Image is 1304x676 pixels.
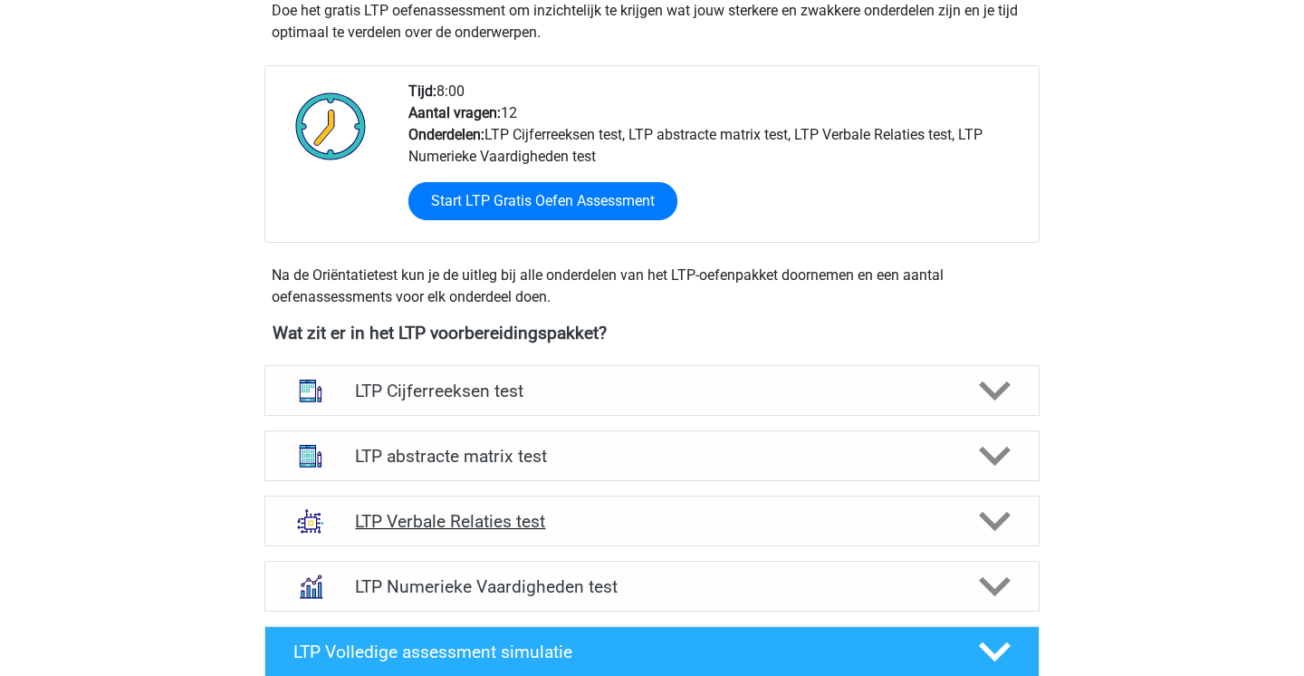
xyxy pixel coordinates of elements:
[287,497,334,545] img: analogieen
[355,381,948,401] h4: LTP Cijferreeksen test
[293,642,949,662] h4: LTP Volledige assessment simulatie
[285,81,377,171] img: Klok
[408,82,436,100] b: Tijd:
[257,561,1047,612] a: numeriek redeneren LTP Numerieke Vaardigheden test
[408,126,484,143] b: Onderdelen:
[257,496,1047,546] a: analogieen LTP Verbale Relaties test
[355,446,948,467] h4: LTP abstracte matrix test
[287,367,334,414] img: cijferreeksen
[355,576,948,597] h4: LTP Numerieke Vaardigheden test
[408,104,501,121] b: Aantal vragen:
[257,430,1047,481] a: abstracte matrices LTP abstracte matrix test
[287,563,334,610] img: numeriek redeneren
[395,81,1038,242] div: 8:00 12 LTP Cijferreeksen test, LTP abstracte matrix test, LTP Verbale Relaties test, LTP Numerie...
[287,432,334,479] img: abstracte matrices
[257,365,1047,416] a: cijferreeksen LTP Cijferreeksen test
[355,511,948,532] h4: LTP Verbale Relaties test
[264,265,1040,308] div: Na de Oriëntatietest kun je de uitleg bij alle onderdelen van het LTP-oefenpakket doornemen en ee...
[273,323,1031,343] h4: Wat zit er in het LTP voorbereidingspakket?
[408,182,677,220] a: Start LTP Gratis Oefen Assessment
